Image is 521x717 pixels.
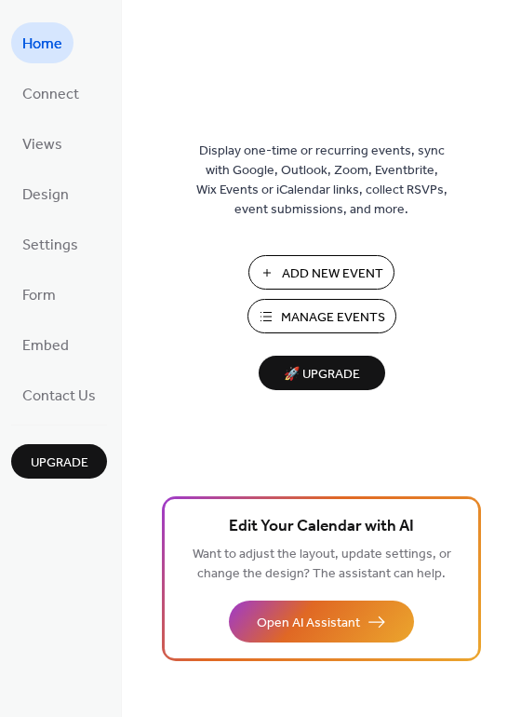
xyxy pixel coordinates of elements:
a: Embed [11,324,80,365]
span: Want to adjust the layout, update settings, or change the design? The assistant can help. [193,542,451,587]
span: Form [22,281,56,311]
span: Edit Your Calendar with AI [229,514,414,540]
a: Connect [11,73,90,114]
span: Settings [22,231,78,261]
a: Form [11,274,67,315]
span: Connect [22,80,79,110]
button: Open AI Assistant [229,601,414,643]
button: Add New Event [248,255,394,290]
a: Settings [11,223,89,264]
span: Upgrade [31,453,88,473]
button: Upgrade [11,444,107,479]
a: Contact Us [11,374,107,415]
span: Home [22,30,62,60]
button: Manage Events [247,299,396,333]
span: Embed [22,331,69,361]
a: Views [11,123,73,164]
span: Contact Us [22,382,96,412]
span: Views [22,130,62,160]
span: Display one-time or recurring events, sync with Google, Outlook, Zoom, Eventbrite, Wix Events or ... [196,142,448,220]
span: Open AI Assistant [257,614,360,633]
a: Design [11,173,80,214]
span: Manage Events [281,308,385,328]
a: Home [11,22,73,63]
span: Add New Event [282,264,383,284]
span: Design [22,181,69,210]
button: 🚀 Upgrade [259,356,385,390]
span: 🚀 Upgrade [270,362,374,387]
